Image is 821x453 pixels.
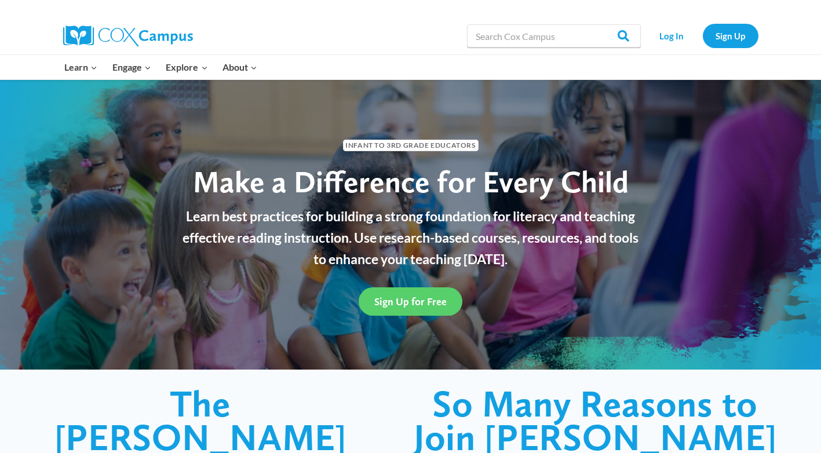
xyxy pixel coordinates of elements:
[166,60,207,75] span: Explore
[176,206,645,269] p: Learn best practices for building a strong foundation for literacy and teaching effective reading...
[222,60,257,75] span: About
[57,55,265,79] nav: Primary Navigation
[343,140,479,151] span: Infant to 3rd Grade Educators
[359,287,462,316] a: Sign Up for Free
[112,60,151,75] span: Engage
[703,24,758,48] a: Sign Up
[63,25,193,46] img: Cox Campus
[64,60,97,75] span: Learn
[193,163,629,200] span: Make a Difference for Every Child
[647,24,758,48] nav: Secondary Navigation
[374,295,447,308] span: Sign Up for Free
[467,24,641,48] input: Search Cox Campus
[647,24,697,48] a: Log In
